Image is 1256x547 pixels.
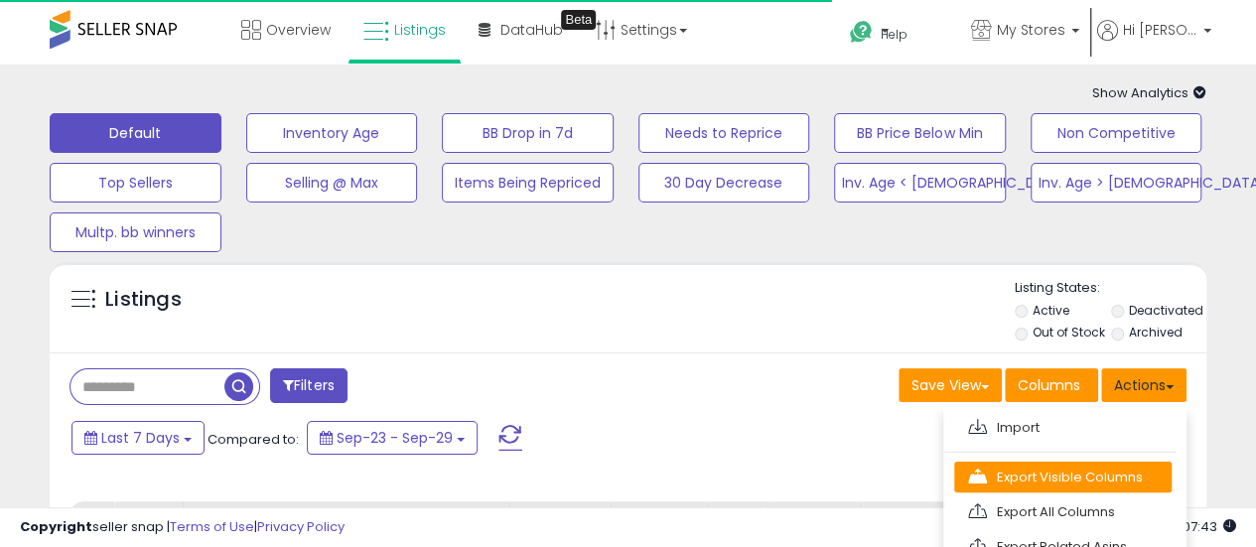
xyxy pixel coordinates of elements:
span: Columns [1018,375,1080,395]
button: Filters [270,368,348,403]
button: Save View [899,368,1002,402]
button: BB Drop in 7d [442,113,614,153]
a: Privacy Policy [257,517,345,536]
p: Listing States: [1015,279,1206,298]
button: Non Competitive [1031,113,1202,153]
span: Compared to: [208,430,299,449]
span: Sep-23 - Sep-29 [337,428,453,448]
span: Last 7 Days [101,428,180,448]
div: seller snap | | [20,518,345,537]
h5: Listings [105,286,182,314]
button: Default [50,113,221,153]
span: Help [881,26,907,43]
span: 2025-10-7 07:43 GMT [1152,517,1236,536]
label: Out of Stock [1032,324,1104,341]
button: Inv. Age > [DEMOGRAPHIC_DATA] [1031,163,1202,203]
span: Listings [394,20,446,40]
span: Show Analytics [1092,83,1206,102]
button: Sep-23 - Sep-29 [307,421,478,455]
label: Archived [1129,324,1183,341]
div: Tooltip anchor [561,10,596,30]
button: BB Price Below Min [834,113,1006,153]
label: Deactivated [1129,302,1203,319]
button: Actions [1101,368,1186,402]
button: Last 7 Days [71,421,205,455]
a: Help [834,5,953,65]
a: Import [954,412,1172,443]
span: Overview [266,20,331,40]
a: Export All Columns [954,496,1172,527]
button: Selling @ Max [246,163,418,203]
a: Export Visible Columns [954,462,1172,492]
button: Columns [1005,368,1098,402]
label: Active [1032,302,1068,319]
button: Multp. bb winners [50,212,221,252]
span: DataHub [500,20,563,40]
span: My Stores [997,20,1065,40]
button: Needs to Reprice [638,113,810,153]
a: Terms of Use [170,517,254,536]
button: Top Sellers [50,163,221,203]
a: Hi [PERSON_NAME] [1097,20,1211,65]
strong: Copyright [20,517,92,536]
button: Inv. Age < [DEMOGRAPHIC_DATA] [834,163,1006,203]
button: 30 Day Decrease [638,163,810,203]
span: Hi [PERSON_NAME] [1123,20,1197,40]
button: Inventory Age [246,113,418,153]
button: Items Being Repriced [442,163,614,203]
i: Get Help [849,20,874,45]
